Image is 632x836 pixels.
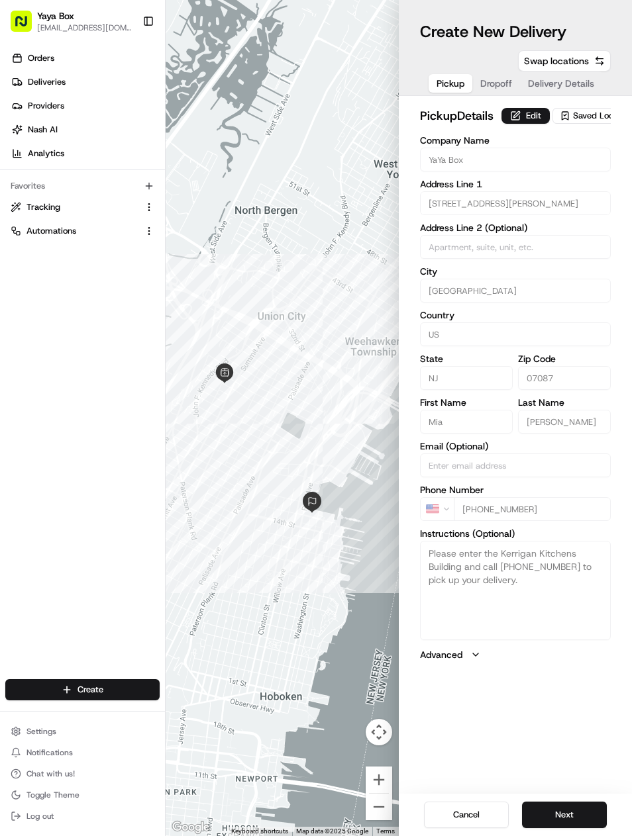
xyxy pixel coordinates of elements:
[528,77,594,90] span: Delivery Details
[420,398,513,407] label: First Name
[26,726,56,737] span: Settings
[112,297,123,308] div: 💻
[524,54,589,68] span: Swap locations
[26,747,73,758] span: Notifications
[420,21,566,42] h1: Create New Delivery
[296,827,368,835] span: Map data ©2025 Google
[225,130,241,146] button: Start new chat
[454,497,611,521] input: Enter phone number
[13,297,24,308] div: 📗
[420,529,611,538] label: Instructions (Optional)
[522,802,607,828] button: Next
[5,679,160,700] button: Create
[420,410,513,434] input: Enter first name
[26,206,37,216] img: 1736555255976-a54dd68f-1ca7-489b-9aae-adbdc363a1c4
[28,52,54,64] span: Orders
[41,241,97,252] span: Regen Pajulas
[28,76,66,88] span: Deliveries
[420,310,611,320] label: Country
[8,291,107,314] a: 📗Knowledge Base
[420,279,611,302] input: Enter city
[13,193,34,214] img: Joseph V.
[420,267,611,276] label: City
[420,235,611,259] input: Apartment, suite, unit, etc.
[37,9,74,23] button: Yaya Box
[93,328,160,338] a: Powered byPylon
[420,107,494,125] h2: pickup Details
[26,242,37,252] img: 1736555255976-a54dd68f-1ca7-489b-9aae-adbdc363a1c4
[28,148,64,160] span: Analytics
[420,648,611,661] button: Advanced
[366,794,392,820] button: Zoom out
[424,802,509,828] button: Cancel
[26,768,75,779] span: Chat with us!
[13,172,89,183] div: Past conversations
[13,13,40,40] img: Nash
[5,722,160,741] button: Settings
[366,719,392,745] button: Map camera controls
[78,684,103,696] span: Create
[60,126,217,140] div: Start new chat
[169,819,213,836] img: Google
[26,296,101,309] span: Knowledge Base
[5,220,160,242] button: Automations
[366,766,392,793] button: Zoom in
[13,126,37,150] img: 1736555255976-a54dd68f-1ca7-489b-9aae-adbdc363a1c4
[501,108,550,124] button: Edit
[420,148,611,171] input: Enter company name
[5,95,165,116] a: Providers
[60,140,182,150] div: We're available if you need us!
[11,225,138,237] a: Automations
[5,786,160,804] button: Toggle Theme
[5,743,160,762] button: Notifications
[5,175,160,197] div: Favorites
[420,366,513,390] input: Enter state
[5,765,160,783] button: Chat with us!
[26,790,79,800] span: Toggle Theme
[37,23,132,33] button: [EMAIL_ADDRESS][DOMAIN_NAME]
[205,169,241,185] button: See all
[26,811,54,821] span: Log out
[41,205,107,216] span: [PERSON_NAME]
[420,136,611,145] label: Company Name
[480,77,512,90] span: Dropoff
[518,410,611,434] input: Enter last name
[437,77,464,90] span: Pickup
[125,296,213,309] span: API Documentation
[376,827,395,835] a: Terms (opens in new tab)
[231,827,288,836] button: Keyboard shortcuts
[5,5,137,37] button: Yaya Box[EMAIL_ADDRESS][DOMAIN_NAME]
[26,201,60,213] span: Tracking
[110,205,115,216] span: •
[420,453,611,477] input: Enter email address
[420,179,611,189] label: Address Line 1
[13,228,34,250] img: Regen Pajulas
[28,124,58,136] span: Nash AI
[5,143,165,164] a: Analytics
[420,191,611,215] input: Enter address
[518,50,611,71] button: Swap locations
[5,119,165,140] a: Nash AI
[420,648,462,661] label: Advanced
[518,398,611,407] label: Last Name
[107,241,134,252] span: [DATE]
[28,126,52,150] img: 1738778727109-b901c2ba-d612-49f7-a14d-d897ce62d23f
[420,485,611,494] label: Phone Number
[518,354,611,363] label: Zip Code
[11,201,138,213] a: Tracking
[420,441,611,451] label: Email (Optional)
[26,225,76,237] span: Automations
[99,241,104,252] span: •
[28,100,64,112] span: Providers
[107,291,218,314] a: 💻API Documentation
[5,71,165,93] a: Deliveries
[420,541,611,640] textarea: Please enter the Kerrigan Kitchens Building and call [PHONE_NUMBER] to pick up your delivery.
[34,85,219,99] input: Clear
[169,819,213,836] a: Open this area in Google Maps (opens a new window)
[5,807,160,825] button: Log out
[5,48,165,69] a: Orders
[518,366,611,390] input: Enter zip code
[420,223,611,232] label: Address Line 2 (Optional)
